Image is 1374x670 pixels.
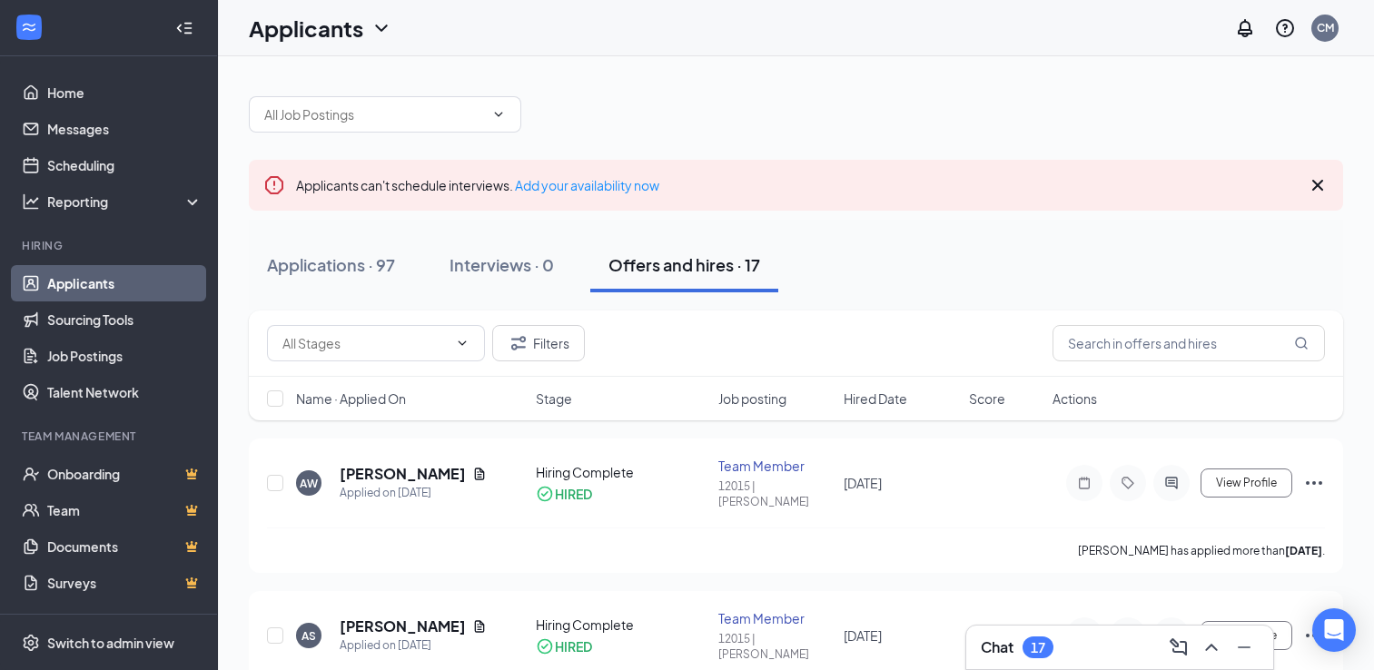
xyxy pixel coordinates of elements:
svg: Ellipses [1303,625,1325,646]
div: Interviews · 0 [450,253,554,276]
svg: Ellipses [1303,472,1325,494]
span: Name · Applied On [296,389,406,408]
div: CM [1317,20,1334,35]
svg: Tag [1117,476,1139,490]
span: View Profile [1216,477,1277,489]
svg: Error [263,174,285,196]
button: View Profile [1201,621,1292,650]
h5: [PERSON_NAME] [340,464,465,484]
div: 17 [1031,640,1045,655]
svg: Note [1073,476,1095,490]
span: [DATE] [844,475,882,491]
svg: WorkstreamLogo [20,18,38,36]
div: HIRED [555,485,592,503]
a: Applicants [47,265,203,301]
svg: Settings [22,634,40,652]
svg: Collapse [175,19,193,37]
span: Applicants can't schedule interviews. [296,177,659,193]
svg: QuestionInfo [1274,17,1296,39]
svg: CheckmarkCircle [536,485,554,503]
span: Score [969,389,1005,408]
button: ComposeMessage [1164,633,1193,662]
div: Offers and hires · 17 [608,253,760,276]
span: Hired Date [844,389,907,408]
svg: Document [472,619,487,634]
p: [PERSON_NAME] has applied more than . [1078,543,1325,558]
a: Scheduling [47,147,203,183]
svg: Minimize [1233,636,1255,658]
input: All Stages [282,333,448,353]
div: Team Management [22,429,199,444]
a: TeamCrown [47,492,203,528]
div: 12015 | [PERSON_NAME] [718,631,833,662]
svg: ChevronDown [455,336,470,350]
button: View Profile [1201,468,1292,498]
a: SurveysCrown [47,565,203,601]
svg: CheckmarkCircle [536,637,554,655]
input: Search in offers and hires [1053,325,1325,361]
svg: Document [472,467,487,481]
a: Job Postings [47,338,203,374]
a: DocumentsCrown [47,528,203,565]
div: Hiring Complete [536,616,707,634]
a: OnboardingCrown [47,456,203,492]
svg: ChevronDown [371,17,392,39]
a: Messages [47,111,203,147]
div: Reporting [47,192,203,211]
span: [DATE] [844,627,882,644]
div: AS [301,628,316,644]
div: HIRED [555,637,592,655]
svg: Notifications [1234,17,1256,39]
button: Minimize [1230,633,1259,662]
span: Job posting [718,389,786,408]
a: Add your availability now [515,177,659,193]
div: Team Member [718,457,833,475]
button: ChevronUp [1197,633,1226,662]
h1: Applicants [249,13,363,44]
span: Actions [1053,389,1097,408]
a: Talent Network [47,374,203,410]
div: 12015 | [PERSON_NAME] [718,478,833,509]
h5: [PERSON_NAME] [340,616,465,636]
svg: ChevronUp [1201,636,1222,658]
span: Stage [536,389,572,408]
div: Open Intercom Messenger [1312,608,1356,652]
svg: ComposeMessage [1168,636,1190,658]
b: [DATE] [1285,544,1322,557]
svg: MagnifyingGlass [1294,336,1309,350]
a: Sourcing Tools [47,301,203,338]
div: Applied on [DATE] [340,636,487,655]
svg: Filter [508,332,529,354]
input: All Job Postings [264,104,484,124]
button: Filter Filters [492,325,585,361]
div: Applied on [DATE] [340,484,487,502]
div: Applications · 97 [267,253,395,276]
svg: ChevronDown [491,107,506,122]
svg: ActiveChat [1161,476,1182,490]
div: Hiring [22,238,199,253]
svg: Cross [1307,174,1329,196]
div: Team Member [718,609,833,627]
a: Home [47,74,203,111]
h3: Chat [981,637,1013,657]
svg: Analysis [22,192,40,211]
div: AW [300,476,318,491]
div: Hiring Complete [536,463,707,481]
div: Switch to admin view [47,634,174,652]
